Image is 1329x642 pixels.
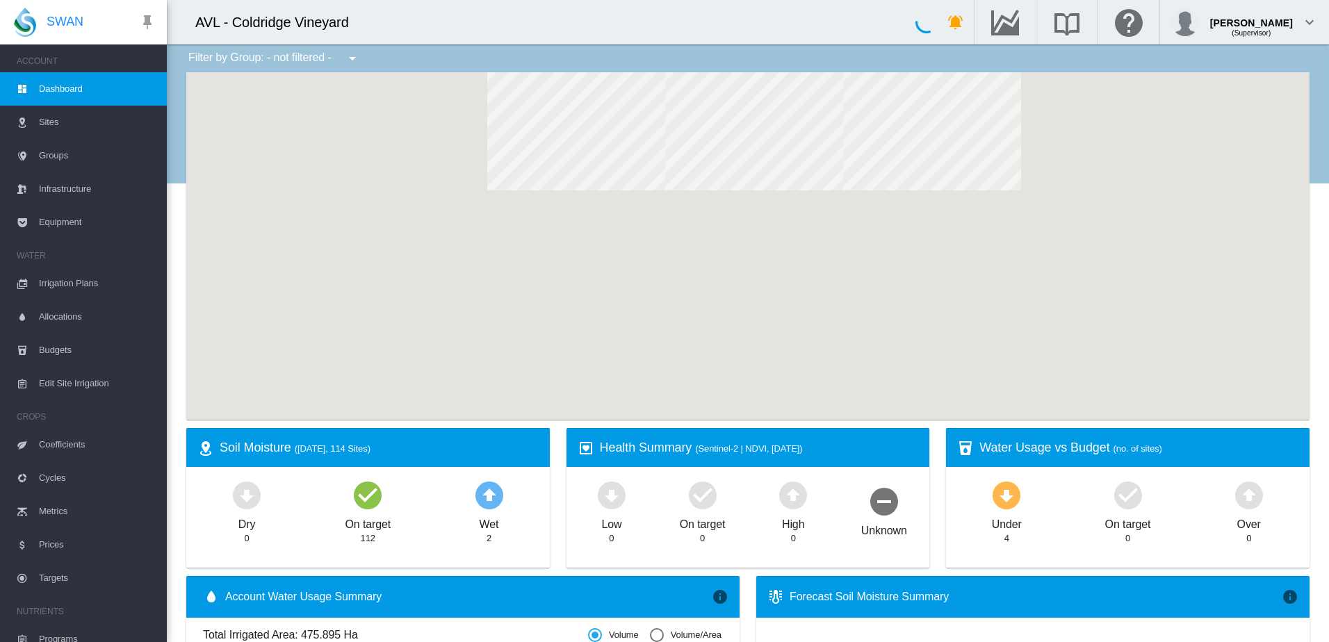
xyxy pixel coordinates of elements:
[225,589,712,604] span: Account Water Usage Summary
[39,72,156,106] span: Dashboard
[17,50,156,72] span: ACCOUNT
[487,532,491,545] div: 2
[680,511,726,532] div: On target
[988,14,1022,31] md-icon: Go to the Data Hub
[650,629,721,642] md-radio-button: Volume/Area
[790,589,1282,604] div: Forecast Soil Moisture Summary
[195,13,361,32] div: AVL - Coldridge Vineyard
[480,511,499,532] div: Wet
[588,629,639,642] md-radio-button: Volume
[39,267,156,300] span: Irrigation Plans
[203,588,220,605] md-icon: icon-water
[39,139,156,172] span: Groups
[345,511,391,532] div: On target
[1210,10,1293,24] div: [PERSON_NAME]
[17,600,156,623] span: NUTRIENTS
[600,439,919,456] div: Health Summary
[39,461,156,495] span: Cycles
[700,532,705,545] div: 0
[601,511,621,532] div: Low
[39,334,156,367] span: Budgets
[595,478,628,511] md-icon: icon-arrow-down-bold-circle
[197,440,214,456] md-icon: icon-map-marker-radius
[1171,8,1199,36] img: profile.jpg
[473,478,506,511] md-icon: icon-arrow-up-bold-circle
[1237,511,1261,532] div: Over
[17,245,156,267] span: WATER
[782,511,805,532] div: High
[1112,14,1145,31] md-icon: Click here for help
[695,443,802,454] span: (Sentinel-2 | NDVI, [DATE])
[39,495,156,528] span: Metrics
[1232,29,1271,37] span: (Supervisor)
[957,440,974,456] md-icon: icon-cup-water
[578,440,594,456] md-icon: icon-heart-box-outline
[238,511,256,532] div: Dry
[1232,478,1266,511] md-icon: icon-arrow-up-bold-circle
[17,406,156,428] span: CROPS
[220,439,539,456] div: Soil Moisture
[609,532,614,545] div: 0
[361,532,375,545] div: 112
[867,484,901,518] md-icon: icon-minus-circle
[1004,532,1009,545] div: 4
[861,518,907,538] div: Unknown
[1125,532,1130,545] div: 0
[1050,14,1084,31] md-icon: Search the knowledge base
[245,532,250,545] div: 0
[990,478,1023,511] md-icon: icon-arrow-down-bold-circle
[1105,511,1151,532] div: On target
[1301,14,1318,31] md-icon: icon-chevron-down
[295,443,370,454] span: ([DATE], 114 Sites)
[39,528,156,561] span: Prices
[767,588,784,605] md-icon: icon-thermometer-lines
[979,439,1298,456] div: Water Usage vs Budget
[47,13,83,31] span: SWAN
[1282,588,1298,605] md-icon: icon-information
[776,478,810,511] md-icon: icon-arrow-up-bold-circle
[178,44,370,72] div: Filter by Group: - not filtered -
[39,172,156,206] span: Infrastructure
[339,44,366,72] button: icon-menu-down
[39,206,156,239] span: Equipment
[686,478,719,511] md-icon: icon-checkbox-marked-circle
[1111,478,1145,511] md-icon: icon-checkbox-marked-circle
[791,532,796,545] div: 0
[39,561,156,595] span: Targets
[1246,532,1251,545] div: 0
[992,511,1022,532] div: Under
[1114,443,1162,454] span: (no. of sites)
[39,300,156,334] span: Allocations
[712,588,728,605] md-icon: icon-information
[947,14,964,31] md-icon: icon-bell-ring
[344,50,361,67] md-icon: icon-menu-down
[39,428,156,461] span: Coefficients
[39,106,156,139] span: Sites
[139,14,156,31] md-icon: icon-pin
[39,367,156,400] span: Edit Site Irrigation
[230,478,263,511] md-icon: icon-arrow-down-bold-circle
[14,8,36,37] img: SWAN-Landscape-Logo-Colour-drop.png
[942,8,970,36] button: icon-bell-ring
[351,478,384,511] md-icon: icon-checkbox-marked-circle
